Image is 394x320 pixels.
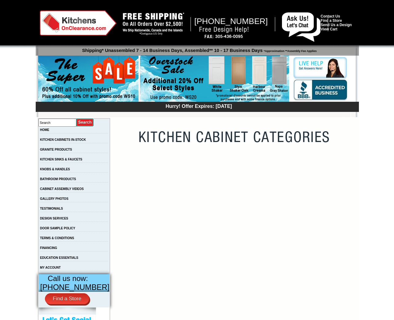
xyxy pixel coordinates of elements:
a: Find a Store [321,18,342,23]
a: GRANITE PRODUCTS [40,148,72,151]
a: Send Us a Design [321,23,352,27]
a: KNOBS & HANDLES [40,168,70,171]
span: [PHONE_NUMBER] [194,17,268,26]
a: TESTIMONIALS [40,207,63,210]
span: [PHONE_NUMBER] [40,283,110,291]
a: GALLERY PHOTOS [40,197,68,200]
a: TERMS & CONDITIONS [40,236,74,240]
a: View Cart [321,27,337,31]
a: HOME [40,128,49,132]
a: MY ACCOUNT [40,266,61,269]
a: FINANCING [40,246,57,250]
a: KITCHEN SINKS & FAUCETS [40,158,82,161]
p: Shipping* Unassembled 7 - 14 Business Days, Assembled** 10 - 17 Business Days [39,45,359,53]
span: Call us now: [48,274,88,282]
a: CABINET ASSEMBLY VIDEOS [40,187,84,191]
a: EDUCATION ESSENTIALS [40,256,78,259]
a: KITCHEN CABINETS IN-STOCK [40,138,86,141]
span: *Approximation **Assembly Fee Applies [263,48,317,53]
div: Hurry! Offer Expires: [DATE] [39,103,359,109]
a: BATHROOM PRODUCTS [40,177,76,181]
a: Find a Store [45,293,90,304]
input: Submit [76,118,94,127]
a: DESIGN SERVICES [40,217,68,220]
a: DOOR SAMPLE POLICY [40,227,75,230]
a: Contact Us [321,14,340,18]
img: Kitchens on Clearance Logo [40,10,117,36]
